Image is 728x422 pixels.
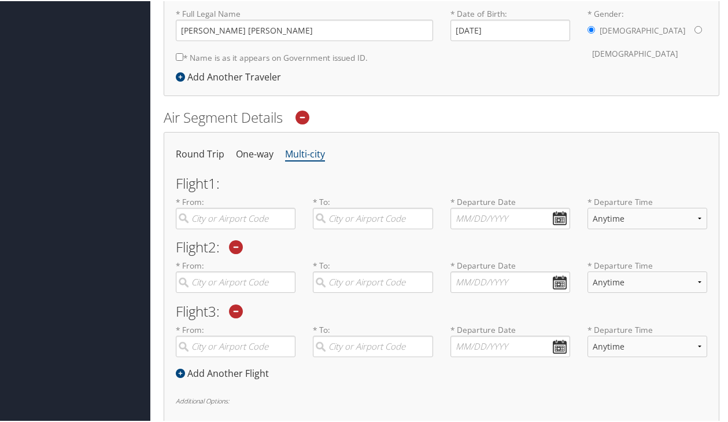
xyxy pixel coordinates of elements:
label: * Date of Birth: [450,7,570,40]
li: Round Trip [176,143,224,164]
label: * Gender: [587,7,707,64]
input: * Full Legal Name [176,19,433,40]
li: Multi-city [285,143,325,164]
label: * Departure Date [450,323,570,335]
h2: Flight 3 : [176,303,707,317]
label: * Full Legal Name [176,7,433,40]
h6: Additional Options: [176,397,707,403]
input: MM/DD/YYYY [450,270,570,292]
input: * Name is as it appears on Government issued ID. [176,52,183,60]
label: * To: [313,195,433,228]
input: City or Airport Code [313,335,433,356]
label: * To: [313,259,433,292]
h2: Flight 1 : [176,175,707,189]
li: One-way [236,143,274,164]
input: * Date of Birth: [450,19,570,40]
h2: Air Segment Details [164,107,719,126]
h2: Flight 2 : [176,239,707,253]
label: * Name is as it appears on Government issued ID. [176,46,368,67]
div: Add Another Flight [176,365,275,379]
input: MM/DD/YYYY [450,335,570,356]
input: City or Airport Code [313,207,433,228]
input: City or Airport Code [176,270,295,292]
label: * To: [313,323,433,356]
label: [DEMOGRAPHIC_DATA] [600,19,685,41]
div: Add Another Traveler [176,69,287,83]
input: * Gender:[DEMOGRAPHIC_DATA][DEMOGRAPHIC_DATA] [587,25,595,32]
label: * Departure Time [587,323,707,365]
input: City or Airport Code [313,270,433,292]
select: * Departure Time [587,207,707,228]
input: City or Airport Code [176,207,295,228]
input: * Gender:[DEMOGRAPHIC_DATA][DEMOGRAPHIC_DATA] [694,25,702,32]
label: * From: [176,259,295,292]
label: * Departure Time [587,259,707,301]
label: * From: [176,195,295,228]
label: * Departure Time [587,195,707,237]
label: * Departure Date [450,259,570,270]
label: * Departure Date [450,195,570,207]
select: * Departure Time [587,270,707,292]
select: * Departure Time [587,335,707,356]
input: City or Airport Code [176,335,295,356]
label: [DEMOGRAPHIC_DATA] [592,42,678,64]
input: MM/DD/YYYY [450,207,570,228]
label: * From: [176,323,295,356]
